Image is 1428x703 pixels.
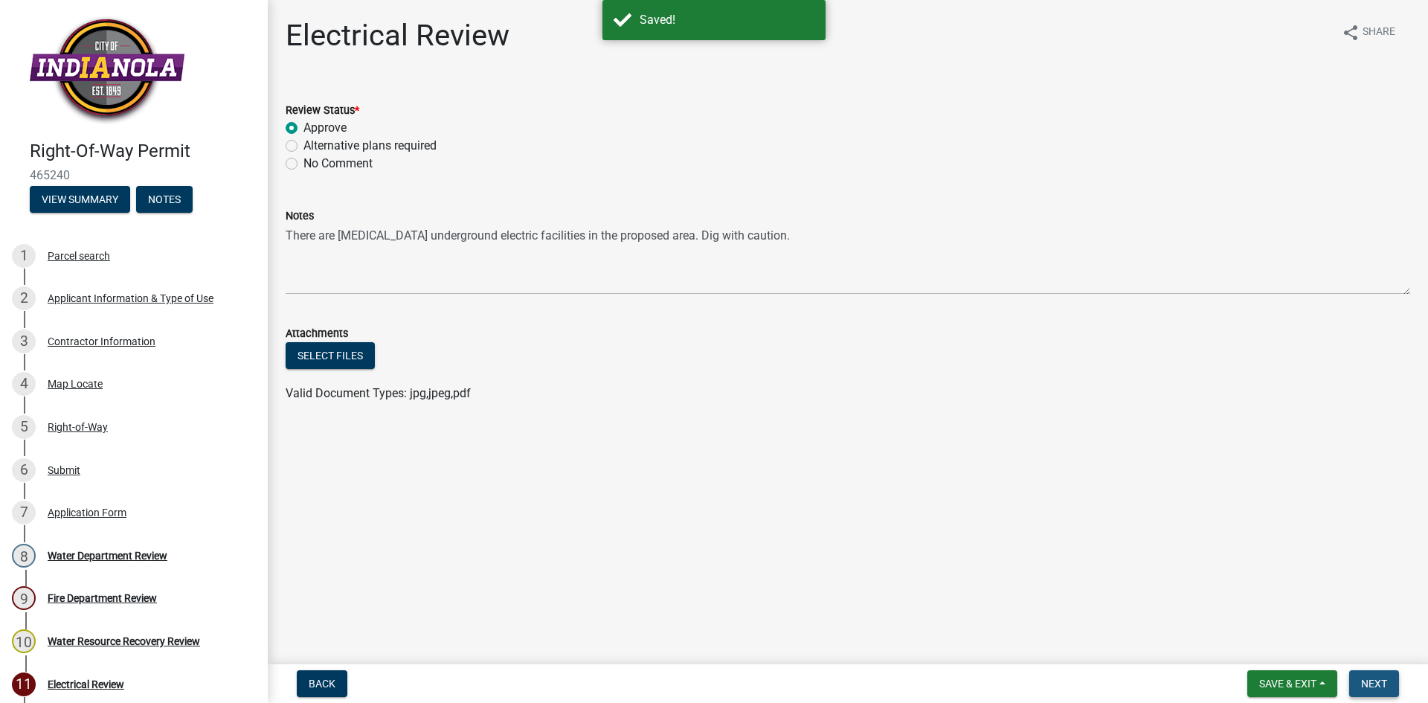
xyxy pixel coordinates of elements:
button: Next [1349,670,1399,697]
i: share [1342,24,1360,42]
img: City of Indianola, Iowa [30,16,184,125]
label: No Comment [303,155,373,173]
div: Saved! [640,11,814,29]
span: Back [309,678,335,690]
span: Share [1363,24,1395,42]
button: View Summary [30,186,130,213]
div: 2 [12,286,36,310]
wm-modal-confirm: Notes [136,194,193,206]
div: 11 [12,672,36,696]
div: Water Resource Recovery Review [48,636,200,646]
wm-modal-confirm: Summary [30,194,130,206]
div: 9 [12,586,36,610]
div: 6 [12,458,36,482]
span: Save & Exit [1259,678,1316,690]
div: 3 [12,330,36,353]
button: Back [297,670,347,697]
div: Submit [48,465,80,475]
label: Alternative plans required [303,137,437,155]
div: 7 [12,501,36,524]
button: Select files [286,342,375,369]
div: 10 [12,629,36,653]
div: Electrical Review [48,679,124,690]
label: Review Status [286,106,359,116]
div: 5 [12,415,36,439]
span: 465240 [30,168,238,182]
div: 8 [12,544,36,568]
div: Water Department Review [48,550,167,561]
div: Application Form [48,507,126,518]
div: Map Locate [48,379,103,389]
div: 1 [12,244,36,268]
div: Right-of-Way [48,422,108,432]
button: Save & Exit [1247,670,1337,697]
div: Parcel search [48,251,110,261]
label: Attachments [286,329,348,339]
div: Contractor Information [48,336,155,347]
label: Notes [286,211,314,222]
button: Notes [136,186,193,213]
div: Fire Department Review [48,593,157,603]
span: Next [1361,678,1387,690]
h4: Right-Of-Way Permit [30,141,256,162]
button: shareShare [1330,18,1407,47]
h1: Electrical Review [286,18,509,54]
span: Valid Document Types: jpg,jpeg,pdf [286,386,471,400]
div: Applicant Information & Type of Use [48,293,213,304]
label: Approve [303,119,347,137]
div: 4 [12,372,36,396]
